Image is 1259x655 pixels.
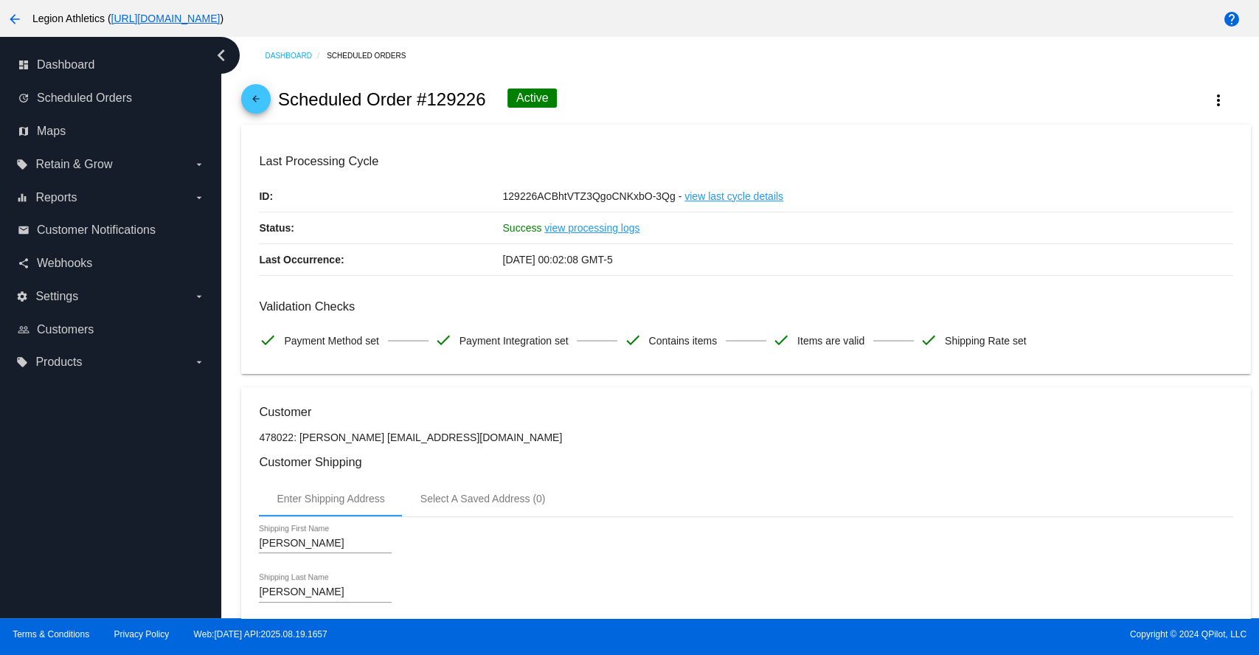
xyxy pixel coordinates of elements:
[18,125,30,137] i: map
[37,323,94,336] span: Customers
[259,405,1232,419] h3: Customer
[18,224,30,236] i: email
[18,252,205,275] a: share Webhooks
[459,325,569,356] span: Payment Integration set
[945,325,1027,356] span: Shipping Rate set
[259,154,1232,168] h3: Last Processing Cycle
[16,192,28,204] i: equalizer
[37,125,66,138] span: Maps
[265,44,327,67] a: Dashboard
[18,86,205,110] a: update Scheduled Orders
[18,218,205,242] a: email Customer Notifications
[18,119,205,143] a: map Maps
[18,53,205,77] a: dashboard Dashboard
[18,324,30,336] i: people_outline
[247,94,265,111] mat-icon: arrow_back
[37,223,156,237] span: Customer Notifications
[259,331,277,349] mat-icon: check
[193,356,205,368] i: arrow_drop_down
[284,325,378,356] span: Payment Method set
[502,222,541,234] span: Success
[277,493,384,505] div: Enter Shipping Address
[16,291,28,302] i: settings
[16,159,28,170] i: local_offer
[642,629,1246,640] span: Copyright © 2024 QPilot, LLC
[327,44,419,67] a: Scheduled Orders
[502,190,681,202] span: 129226ACBhtVTZ3QgoCNKxbO-3Qg -
[772,331,790,349] mat-icon: check
[32,13,223,24] span: Legion Athletics ( )
[507,89,558,108] div: Active
[259,432,1232,443] p: 478022: [PERSON_NAME] [EMAIL_ADDRESS][DOMAIN_NAME]
[623,331,641,349] mat-icon: check
[684,181,783,212] a: view last cycle details
[37,91,132,105] span: Scheduled Orders
[209,44,233,67] i: chevron_left
[797,325,864,356] span: Items are valid
[259,212,502,243] p: Status:
[111,13,221,24] a: [URL][DOMAIN_NAME]
[502,254,612,266] span: [DATE] 00:02:08 GMT-5
[18,257,30,269] i: share
[278,89,486,110] h2: Scheduled Order #129226
[16,356,28,368] i: local_offer
[6,10,24,28] mat-icon: arrow_back
[259,455,1232,469] h3: Customer Shipping
[259,244,502,275] p: Last Occurrence:
[420,493,546,505] div: Select A Saved Address (0)
[193,192,205,204] i: arrow_drop_down
[13,629,89,640] a: Terms & Conditions
[37,257,92,270] span: Webhooks
[18,92,30,104] i: update
[1223,10,1241,28] mat-icon: help
[18,318,205,342] a: people_outline Customers
[35,158,112,171] span: Retain & Grow
[35,191,77,204] span: Reports
[259,586,392,598] input: Shipping Last Name
[194,629,327,640] a: Web:[DATE] API:2025.08.19.1657
[544,212,639,243] a: view processing logs
[193,159,205,170] i: arrow_drop_down
[35,356,82,369] span: Products
[18,59,30,71] i: dashboard
[193,291,205,302] i: arrow_drop_down
[37,58,94,72] span: Dashboard
[35,290,78,303] span: Settings
[114,629,170,640] a: Privacy Policy
[1210,91,1227,109] mat-icon: more_vert
[648,325,717,356] span: Contains items
[920,331,937,349] mat-icon: check
[259,181,502,212] p: ID:
[434,331,452,349] mat-icon: check
[259,299,1232,313] h3: Validation Checks
[259,538,392,550] input: Shipping First Name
